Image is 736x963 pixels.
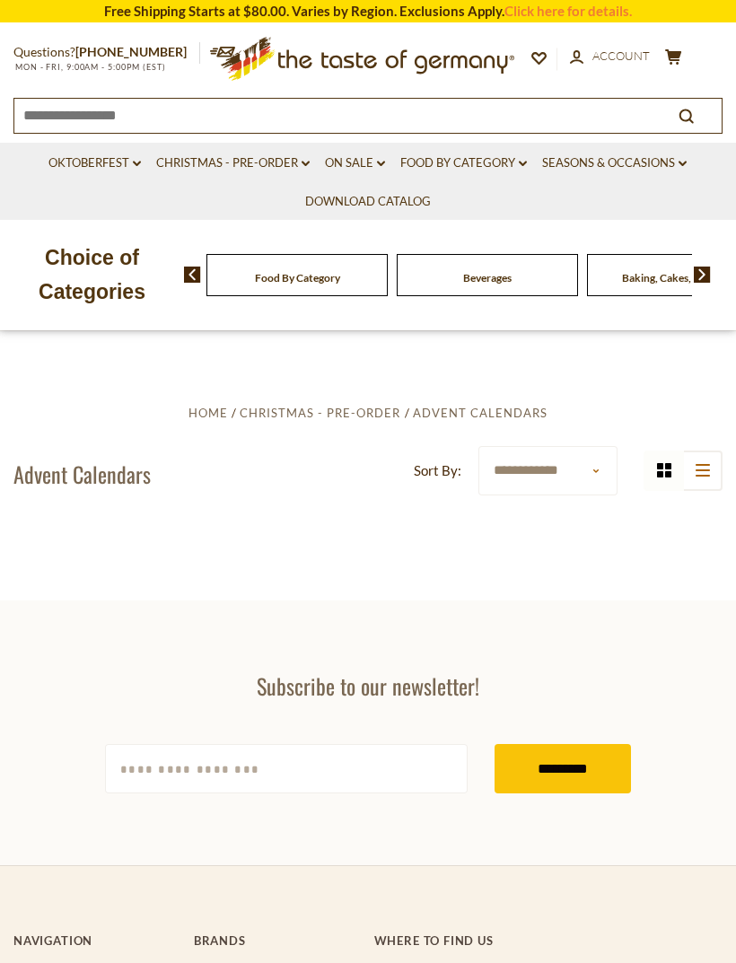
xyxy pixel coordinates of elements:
h4: Navigation [13,933,181,948]
a: Account [570,47,650,66]
a: Baking, Cakes, Desserts [622,271,734,285]
a: Christmas - PRE-ORDER [156,153,310,173]
span: Account [592,48,650,63]
img: next arrow [694,267,711,283]
span: MON - FRI, 9:00AM - 5:00PM (EST) [13,62,166,72]
h4: Where to find us [374,933,627,948]
a: Advent Calendars [413,406,548,420]
a: On Sale [325,153,385,173]
a: Oktoberfest [48,153,141,173]
a: Christmas - PRE-ORDER [240,406,400,420]
h3: Subscribe to our newsletter! [105,672,631,699]
p: Questions? [13,41,200,64]
a: Food By Category [400,153,527,173]
a: Click here for details. [504,3,632,19]
a: Home [188,406,228,420]
a: [PHONE_NUMBER] [75,44,187,59]
a: Food By Category [255,271,340,285]
a: Download Catalog [305,192,431,212]
a: Beverages [463,271,512,285]
h4: Brands [194,933,362,948]
h1: Advent Calendars [13,460,151,487]
img: previous arrow [184,267,201,283]
a: Seasons & Occasions [542,153,687,173]
label: Sort By: [414,460,461,482]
